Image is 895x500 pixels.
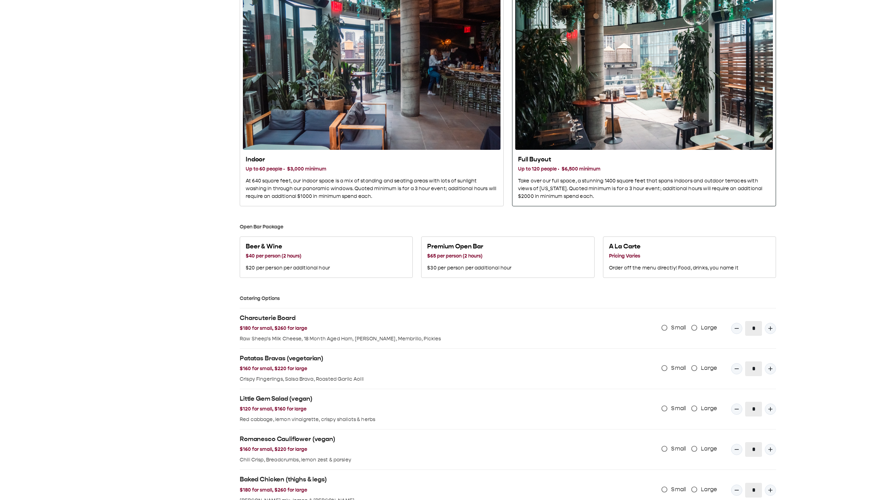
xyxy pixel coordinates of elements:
[246,242,330,251] h2: Beer & Wine
[701,364,717,372] span: Large
[731,402,776,416] div: Quantity Input
[518,177,770,200] p: Take over our full space, a stunning 1400 square feet that spans indoors and outdoor terraces wit...
[240,446,595,453] h3: $160 for small, $220 for large
[427,242,511,251] h2: Premium Open Bar
[701,404,717,413] span: Large
[518,155,770,164] h2: Full Buyout
[701,445,717,453] span: Large
[701,485,717,494] span: Large
[246,155,498,164] h2: Indoor
[246,165,498,173] h3: Up to 60 people · $3,000 minimum
[240,295,776,302] h3: Catering Options
[671,445,686,453] span: Small
[240,354,595,363] h2: Patatas Bravas (vegetarian)
[240,395,595,403] h2: Little Gem Salad (vegan)
[240,325,595,332] h3: $180 for small, $260 for large
[671,485,686,494] span: Small
[609,252,738,260] h3: Pricing Varies
[731,321,776,336] div: Quantity Input
[246,264,330,272] p: $20 per person per additional hour
[240,416,595,424] p: Red cabbage, lemon vinaigrette, crispy shallots & herbs
[427,264,511,272] p: $30 per person per additional hour
[731,483,776,498] div: Quantity Input
[240,236,776,278] div: Select one
[731,442,776,457] div: Quantity Input
[421,236,594,278] button: Premium Open Bar
[671,404,686,413] span: Small
[240,375,595,383] p: Crispy Fingerlings, Salsa Brava, Roasted Garlic Aoili
[609,242,738,251] h2: A La Carte
[240,335,595,343] p: Raw Sheep's Milk Cheese, 18 Month Aged Ham, [PERSON_NAME], Membrillo, Pickles
[240,405,595,413] h3: $120 for small, $160 for large
[240,475,595,484] h2: Baked Chicken (thighs & legs)
[609,264,738,272] p: Order off the menu directly! Food, drinks, you name it
[427,252,511,260] h3: $65 per person (2 hours)
[731,361,776,376] div: Quantity Input
[240,435,595,444] h2: Romanesco Cauliflower (vegan)
[671,324,686,332] span: Small
[240,236,413,278] button: Beer & Wine
[240,365,595,373] h3: $160 for small, $220 for large
[246,252,330,260] h3: $40 per person (2 hours)
[518,165,770,173] h3: Up to 120 people · $6,500 minimum
[240,223,776,231] h3: Open Bar Package
[240,486,595,494] h3: $180 for small, $260 for large
[240,456,595,464] p: Chili Crisp, Breadcrumbs, lemon zest & parsley
[246,177,498,200] p: At 640 square feet, our indoor space is a mix of standing and seating areas with lots of sunlight...
[671,364,686,372] span: Small
[701,324,717,332] span: Large
[603,236,776,278] button: A La Carte
[240,314,595,322] h2: Charcuterie Board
